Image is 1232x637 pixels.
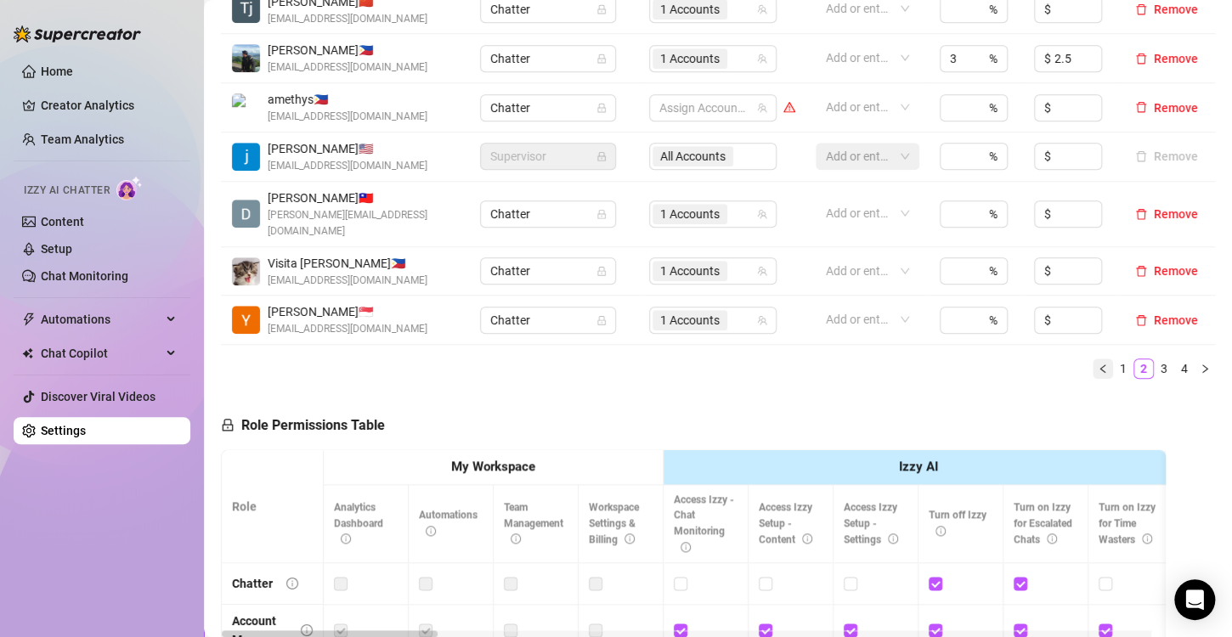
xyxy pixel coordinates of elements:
span: Turn on Izzy for Escalated Chats [1014,501,1072,545]
span: Remove [1154,207,1198,221]
span: info-circle [426,526,436,536]
span: team [757,209,767,219]
span: Access Izzy Setup - Settings [844,501,898,545]
span: team [757,54,767,64]
a: Team Analytics [41,132,124,146]
a: Content [41,215,84,228]
div: Chatter [232,574,273,593]
span: [PERSON_NAME][EMAIL_ADDRESS][DOMAIN_NAME] [268,207,460,240]
span: Chatter [490,258,606,284]
li: Next Page [1195,358,1215,379]
span: Access Izzy - Chat Monitoring [674,493,734,554]
li: 1 [1113,358,1133,379]
span: 1 Accounts [653,204,727,224]
span: 1 Accounts [653,261,727,281]
li: 3 [1154,358,1174,379]
span: Automations [41,306,161,333]
li: 2 [1133,358,1154,379]
span: Access Izzy Setup - Content [759,501,812,545]
div: Open Intercom Messenger [1174,579,1215,620]
strong: Izzy AI [899,459,938,474]
span: info-circle [1142,533,1152,544]
span: delete [1135,101,1147,113]
a: Creator Analytics [41,92,177,119]
span: Turn off Izzy [929,509,986,537]
a: 2 [1134,359,1153,378]
a: Discover Viral Videos [41,390,155,403]
span: info-circle [301,624,313,636]
span: [EMAIL_ADDRESS][DOMAIN_NAME] [268,11,427,27]
button: left [1093,358,1113,379]
span: team [757,4,767,14]
img: jocelyne espinosa [232,143,260,171]
button: Remove [1128,204,1205,224]
img: logo-BBDzfeDw.svg [14,25,141,42]
span: info-circle [624,533,635,544]
span: amethys 🇵🇭 [268,90,427,109]
span: info-circle [935,526,946,536]
span: [EMAIL_ADDRESS][DOMAIN_NAME] [268,59,427,76]
img: AI Chatter [116,176,143,200]
img: Visita Renz Edward [232,257,260,285]
span: delete [1135,53,1147,65]
span: warning [783,101,795,113]
span: Visita [PERSON_NAME] 🇵🇭 [268,254,427,273]
a: Chat Monitoring [41,269,128,283]
span: thunderbolt [22,313,36,326]
span: 1 Accounts [660,262,720,280]
span: Automations [419,509,478,537]
button: Remove [1128,261,1205,281]
span: lock [596,151,607,161]
span: info-circle [681,542,691,552]
img: Yhaneena April [232,306,260,334]
span: 1 Accounts [653,310,727,330]
span: team [757,266,767,276]
span: delete [1135,314,1147,326]
span: Izzy AI Chatter [24,183,110,199]
span: Remove [1154,313,1198,327]
span: 1 Accounts [660,311,720,330]
span: Chat Copilot [41,340,161,367]
button: right [1195,358,1215,379]
span: Analytics Dashboard [334,501,383,545]
span: lock [596,4,607,14]
span: right [1200,364,1210,374]
span: lock [596,103,607,113]
span: 1 Accounts [660,49,720,68]
span: Remove [1154,52,1198,65]
span: lock [596,209,607,219]
a: Settings [41,424,86,437]
button: Remove [1128,98,1205,118]
span: Turn on Izzy for Time Wasters [1099,501,1156,545]
span: Chatter [490,201,606,227]
button: Remove [1128,48,1205,69]
span: lock [596,54,607,64]
span: Remove [1154,264,1198,278]
span: [PERSON_NAME] 🇸🇬 [268,302,427,321]
span: info-circle [511,533,521,544]
span: info-circle [802,533,812,544]
span: Team Management [504,501,563,545]
img: amethys [232,93,260,121]
span: Chatter [490,46,606,71]
span: info-circle [341,533,351,544]
span: Supervisor [490,144,606,169]
span: [EMAIL_ADDRESS][DOMAIN_NAME] [268,273,427,289]
button: Remove [1128,146,1205,166]
span: 1 Accounts [653,48,727,69]
span: Remove [1154,3,1198,16]
span: [PERSON_NAME] 🇺🇸 [268,139,427,158]
img: John [232,44,260,72]
h5: Role Permissions Table [221,415,385,436]
a: Setup [41,242,72,256]
span: team [757,315,767,325]
span: delete [1135,265,1147,277]
img: Chat Copilot [22,347,33,359]
span: [PERSON_NAME] 🇹🇼 [268,189,460,207]
span: info-circle [1047,533,1057,544]
span: [EMAIL_ADDRESS][DOMAIN_NAME] [268,109,427,125]
span: Remove [1154,101,1198,115]
li: Previous Page [1093,358,1113,379]
th: Role [222,450,324,563]
li: 4 [1174,358,1195,379]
